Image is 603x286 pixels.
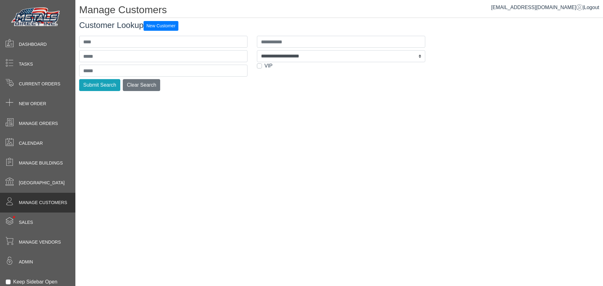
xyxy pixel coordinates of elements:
img: Metals Direct Inc Logo [9,6,63,29]
span: Manage Vendors [19,239,61,246]
span: Sales [19,219,33,226]
span: Admin [19,259,33,265]
span: Manage Orders [19,120,58,127]
button: New Customer [144,21,178,31]
button: Clear Search [123,79,160,91]
span: Logout [584,5,599,10]
h3: Customer Lookup [79,20,603,31]
label: Keep Sidebar Open [13,278,57,286]
span: Calendar [19,140,43,147]
label: VIP [264,62,273,70]
span: Dashboard [19,41,47,48]
button: Submit Search [79,79,120,91]
span: Manage Customers [19,199,67,206]
span: New Order [19,100,46,107]
a: [EMAIL_ADDRESS][DOMAIN_NAME] [491,5,583,10]
h1: Manage Customers [79,4,603,18]
span: • [6,207,22,227]
span: [GEOGRAPHIC_DATA] [19,180,65,186]
span: Tasks [19,61,33,67]
div: | [491,4,599,11]
span: Current Orders [19,81,60,87]
span: Manage Buildings [19,160,63,166]
a: New Customer [144,20,178,30]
